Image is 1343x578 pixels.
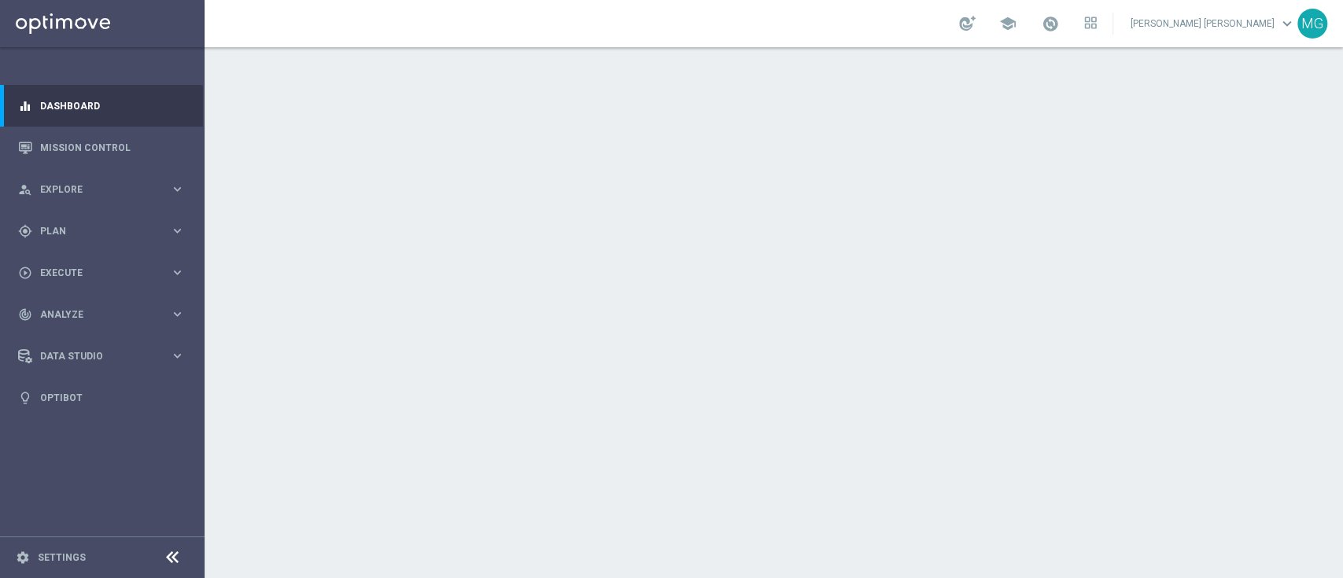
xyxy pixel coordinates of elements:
i: keyboard_arrow_right [170,348,185,363]
i: settings [16,550,30,565]
div: Dashboard [18,85,185,127]
i: keyboard_arrow_right [170,182,185,197]
div: Analyze [18,307,170,322]
span: Data Studio [40,352,170,361]
button: person_search Explore keyboard_arrow_right [17,183,186,196]
span: Plan [40,226,170,236]
a: [PERSON_NAME] [PERSON_NAME]keyboard_arrow_down [1129,12,1297,35]
span: Analyze [40,310,170,319]
button: play_circle_outline Execute keyboard_arrow_right [17,267,186,279]
span: Execute [40,268,170,278]
div: MG [1297,9,1327,39]
div: Plan [18,224,170,238]
i: track_changes [18,307,32,322]
i: keyboard_arrow_right [170,265,185,280]
i: keyboard_arrow_right [170,223,185,238]
div: Execute [18,266,170,280]
span: keyboard_arrow_down [1278,15,1296,32]
i: play_circle_outline [18,266,32,280]
a: Dashboard [40,85,185,127]
button: Mission Control [17,142,186,154]
button: gps_fixed Plan keyboard_arrow_right [17,225,186,237]
i: gps_fixed [18,224,32,238]
a: Settings [38,553,86,562]
span: Explore [40,185,170,194]
button: track_changes Analyze keyboard_arrow_right [17,308,186,321]
i: keyboard_arrow_right [170,307,185,322]
button: equalizer Dashboard [17,100,186,112]
a: Mission Control [40,127,185,168]
i: person_search [18,182,32,197]
a: Optibot [40,377,185,418]
button: Data Studio keyboard_arrow_right [17,350,186,363]
i: equalizer [18,99,32,113]
div: Optibot [18,377,185,418]
div: Data Studio [18,349,170,363]
button: lightbulb Optibot [17,392,186,404]
span: school [999,15,1016,32]
div: Explore [18,182,170,197]
i: lightbulb [18,391,32,405]
div: Mission Control [18,127,185,168]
